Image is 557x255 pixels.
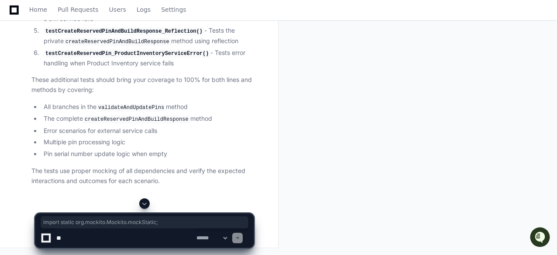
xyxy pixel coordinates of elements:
div: Start new chat [30,65,143,74]
code: createReservedPinAndBuildResponse [83,116,190,123]
code: testCreateReservedPin_ProductInventoryServiceError() [44,50,210,58]
img: PlayerZero [9,9,26,26]
code: testCreateReservedPinAndBuildResponse_Reflection() [44,27,204,35]
span: Settings [161,7,186,12]
p: These additional tests should bring your coverage to 100% for both lines and methods by covering: [31,75,254,95]
iframe: Open customer support [529,226,553,250]
code: validateAndUpdatePins [96,104,166,112]
span: Home [29,7,47,12]
li: Multiple pin processing logic [41,137,254,147]
li: - Tests the private method using reflection [41,26,254,46]
li: - Tests error handling when Product Inventory service fails [41,48,254,68]
span: Users [109,7,126,12]
div: We're offline, but we'll be back soon! [30,74,127,81]
span: Pull Requests [58,7,98,12]
button: Start new chat [148,68,159,78]
span: Pylon [87,92,106,98]
span: Logs [137,7,151,12]
a: Powered byPylon [62,91,106,98]
code: createReservedPinAndBuildResponse [64,38,171,46]
span: import static org.mockito.Mockito.mockStatic; [43,219,246,226]
img: 1756235613930-3d25f9e4-fa56-45dd-b3ad-e072dfbd1548 [9,65,24,81]
li: Error scenarios for external service calls [41,126,254,136]
p: The tests use proper mocking of all dependencies and verify the expected interactions and outcome... [31,166,254,186]
div: Welcome [9,35,159,49]
li: All branches in the method [41,102,254,112]
li: The complete method [41,114,254,124]
li: Pin serial number update logic when empty [41,149,254,159]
